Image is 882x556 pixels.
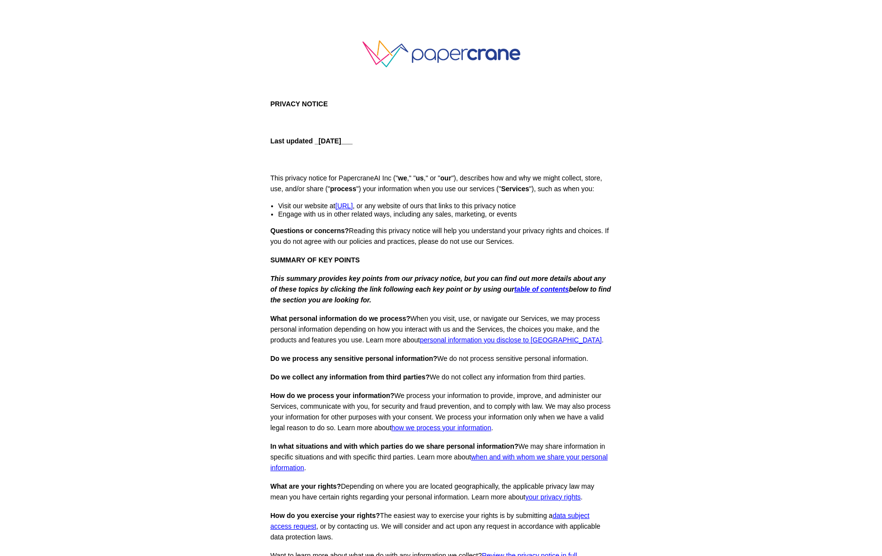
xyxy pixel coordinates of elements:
span: . [491,424,493,432]
span: SUMMARY OF KEY POINTS [271,256,360,264]
span: Engage with us in other related ways, including any sales, marketing, or events [278,210,517,218]
a: [URL] [335,202,353,210]
a: how we process your information [392,424,491,432]
strong: What personal information do we process? [271,315,411,322]
span: The easiest way to exercise your rights is by submitting a [271,512,553,519]
a: table of contents [514,285,569,293]
a: data subject access request [271,512,589,530]
span: We process your information to provide, improve, and administer our Services, communicate with yo... [271,392,611,432]
em: This summary provides key points from our privacy notice, but you can find out more details about... [271,275,606,293]
span: This privacy notice for PapercraneAI Inc (" ," " ," or " " [271,174,454,182]
strong: Do we collect any information from third parties? [271,373,430,381]
span: Reading this privacy notice will help you understand your privacy rights and choices. If you do n... [271,227,609,245]
strong: Do we process any sensitive personal information? [271,355,437,362]
strong: us [416,174,424,182]
strong: How do you exercise your rights? [271,512,380,519]
strong: What are your rights? [271,482,341,490]
strong: Questions or concerns? [271,227,349,235]
strong: In what situations and with which parties do we share personal information? [271,442,519,450]
span: Visit our website at [278,202,516,210]
span: When you visit, use, or navigate our Services, we may process personal information depending on h... [271,315,600,344]
span: . [602,336,604,344]
span: Depending on where you are located geographically, the applicable privacy law may mean you have c... [271,482,594,501]
span: , or by contacting us. We will consider and act upon any request in accordance with applicable da... [271,522,601,541]
strong: Services [501,185,529,193]
span: Last updated _[DATE]___ [271,137,353,145]
strong: we [398,174,407,182]
span: . [581,493,583,501]
a: your privacy rights [525,493,581,501]
span: . [304,464,306,472]
strong: our [440,174,451,182]
strong: process [330,185,356,193]
strong: How do we process your information? [271,392,394,399]
a: personal information you disclose to [GEOGRAPHIC_DATA] [420,336,602,344]
span: We do not process sensitive personal information. [271,355,588,362]
span: PRIVACY NOTICE [271,100,328,108]
span: , or any website of ours that links to this privacy notice [353,202,516,210]
span: We may share information in specific situations and with specific third parties. Learn more about [271,442,606,461]
span: We do not collect any information from third parties. [271,373,586,381]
